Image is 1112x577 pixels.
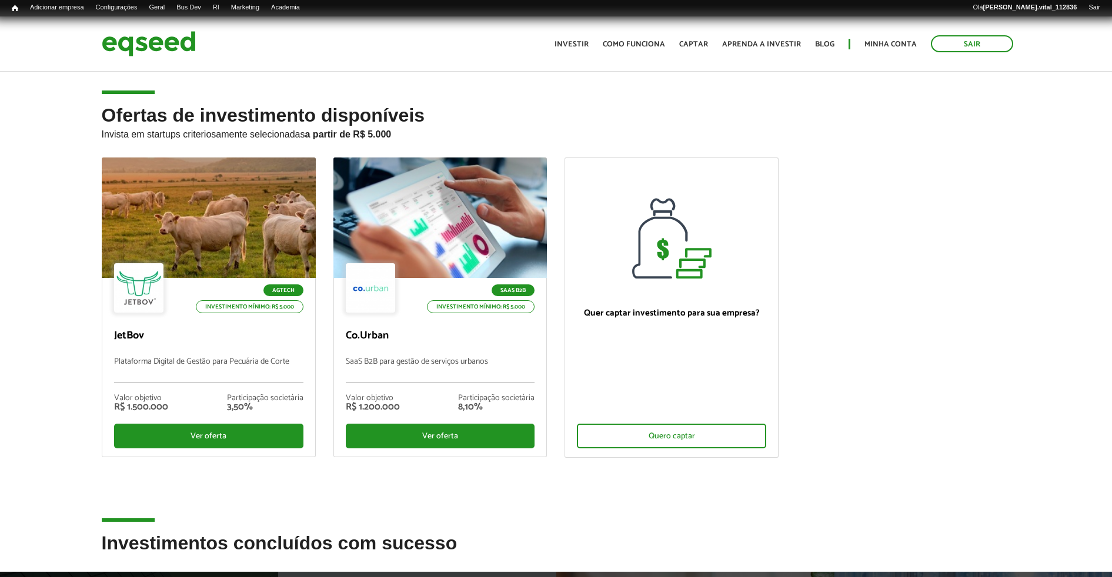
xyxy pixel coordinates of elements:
[458,394,535,402] div: Participação societária
[102,28,196,59] img: EqSeed
[577,308,766,318] p: Quer captar investimento para sua empresa?
[6,3,24,14] a: Início
[722,41,801,48] a: Aprenda a investir
[114,330,303,343] p: JetBov
[196,300,303,313] p: Investimento mínimo: R$ 5.000
[458,402,535,412] div: 8,10%
[227,394,303,402] div: Participação societária
[263,284,303,296] p: Agtech
[24,3,90,12] a: Adicionar empresa
[265,3,306,12] a: Academia
[143,3,171,12] a: Geral
[346,402,400,412] div: R$ 1.200.000
[12,4,18,12] span: Início
[102,157,316,457] a: Agtech Investimento mínimo: R$ 5.000 JetBov Plataforma Digital de Gestão para Pecuária de Corte V...
[983,4,1077,11] strong: [PERSON_NAME].vital_112836
[305,129,392,139] strong: a partir de R$ 5.000
[577,424,766,448] div: Quero captar
[114,357,303,383] p: Plataforma Digital de Gestão para Pecuária de Corte
[346,330,535,343] p: Co.Urban
[333,157,547,457] a: SaaS B2B Investimento mínimo: R$ 5.000 Co.Urban SaaS B2B para gestão de serviços urbanos Valor ob...
[90,3,143,12] a: Configurações
[555,41,589,48] a: Investir
[346,394,400,402] div: Valor objetivo
[565,157,779,458] a: Quer captar investimento para sua empresa? Quero captar
[227,402,303,412] div: 3,50%
[346,357,535,383] p: SaaS B2B para gestão de serviços urbanos
[346,424,535,448] div: Ver oferta
[864,41,917,48] a: Minha conta
[114,424,303,448] div: Ver oferta
[492,284,535,296] p: SaaS B2B
[427,300,535,313] p: Investimento mínimo: R$ 5.000
[679,41,708,48] a: Captar
[931,35,1013,52] a: Sair
[967,3,1083,12] a: Olá[PERSON_NAME].vital_112836
[114,394,168,402] div: Valor objetivo
[102,126,1011,140] p: Invista em startups criteriosamente selecionadas
[815,41,834,48] a: Blog
[171,3,207,12] a: Bus Dev
[1083,3,1106,12] a: Sair
[102,533,1011,571] h2: Investimentos concluídos com sucesso
[603,41,665,48] a: Como funciona
[207,3,225,12] a: RI
[225,3,265,12] a: Marketing
[114,402,168,412] div: R$ 1.500.000
[102,105,1011,157] h2: Ofertas de investimento disponíveis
